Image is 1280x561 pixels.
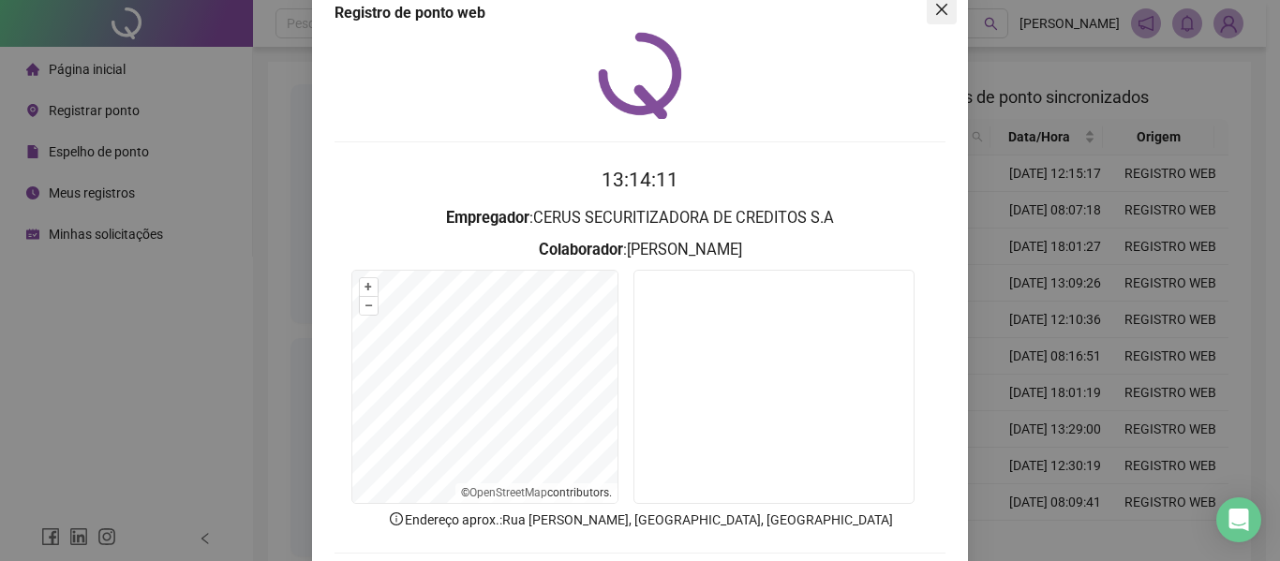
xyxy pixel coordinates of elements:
[335,206,945,230] h3: : CERUS SECURITIZADORA DE CREDITOS S.A
[446,209,529,227] strong: Empregador
[360,297,378,315] button: –
[335,509,945,530] p: Endereço aprox. : Rua [PERSON_NAME], [GEOGRAPHIC_DATA], [GEOGRAPHIC_DATA]
[360,278,378,296] button: +
[602,169,678,191] time: 13:14:11
[598,32,682,119] img: QRPoint
[934,2,949,17] span: close
[335,238,945,262] h3: : [PERSON_NAME]
[461,486,612,499] li: © contributors.
[388,510,405,527] span: info-circle
[539,241,623,258] strong: Colaborador
[469,486,547,499] a: OpenStreetMap
[335,2,945,24] div: Registro de ponto web
[1216,497,1261,542] div: Open Intercom Messenger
